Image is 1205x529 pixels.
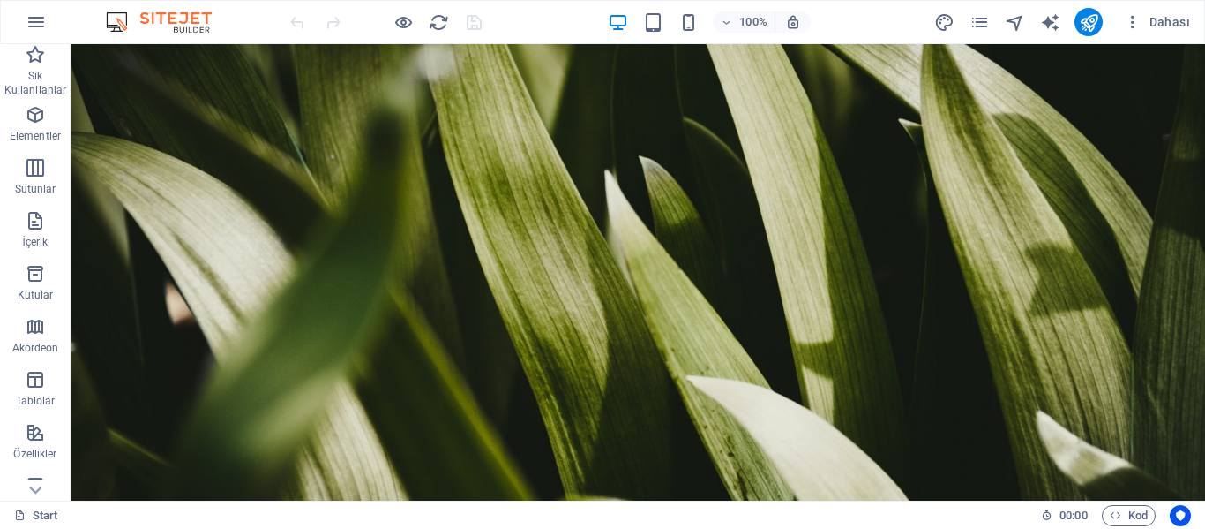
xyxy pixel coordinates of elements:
[1072,509,1074,522] span: :
[393,11,414,33] button: Ön izleme modundan çıkıp düzenlemeye devam etmek için buraya tıklayın
[101,11,234,33] img: Editor Logo
[16,394,56,408] p: Tablolar
[713,11,775,33] button: 100%
[13,447,56,461] p: Özellikler
[428,11,449,33] button: reload
[1074,8,1103,36] button: publish
[785,14,801,30] i: Yeniden boyutlandırmada yakınlaştırma düzeyini seçilen cihaza uyacak şekilde otomatik olarak ayarla.
[969,11,990,33] button: pages
[22,235,48,249] p: İçerik
[1041,505,1088,526] h6: Oturum süresi
[1117,8,1197,36] button: Dahası
[15,182,56,196] p: Sütunlar
[1102,505,1156,526] button: Kod
[12,341,59,355] p: Akordeon
[10,129,61,143] p: Elementler
[1005,12,1025,33] i: Navigatör
[1040,12,1060,33] i: AI Writer
[1170,505,1191,526] button: Usercentrics
[934,12,954,33] i: Tasarım (Ctrl+Alt+Y)
[1004,11,1025,33] button: navigator
[14,505,58,526] a: Seçimi iptal etmek için tıkla. Sayfaları açmak için çift tıkla
[933,11,954,33] button: design
[1059,505,1087,526] span: 00 00
[1039,11,1060,33] button: text_generator
[969,12,990,33] i: Sayfalar (Ctrl+Alt+S)
[1124,13,1190,31] span: Dahası
[739,11,767,33] h6: 100%
[1110,505,1148,526] span: Kod
[18,288,54,302] p: Kutular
